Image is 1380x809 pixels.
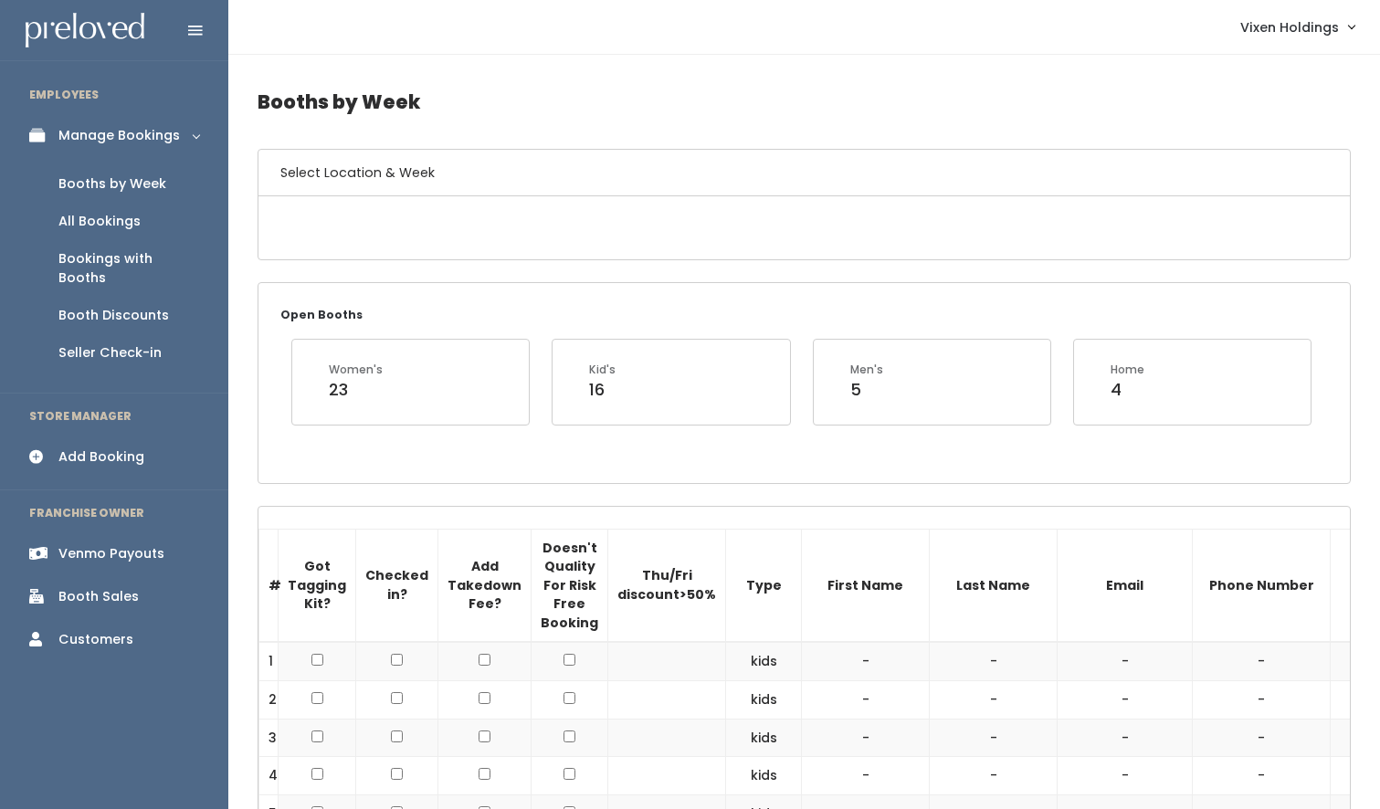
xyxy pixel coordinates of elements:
td: 1 [259,642,279,680]
h4: Booths by Week [258,77,1351,127]
th: Phone Number [1193,529,1331,642]
td: - [1193,642,1331,680]
td: - [930,719,1058,757]
td: - [930,642,1058,680]
td: - [1058,642,1193,680]
div: Booth Discounts [58,306,169,325]
td: - [1058,719,1193,757]
th: Checked in? [356,529,438,642]
td: kids [726,757,802,795]
td: - [802,642,930,680]
th: Type [726,529,802,642]
a: Vixen Holdings [1222,7,1373,47]
td: 4 [259,757,279,795]
div: Booth Sales [58,587,139,606]
h6: Select Location & Week [258,150,1350,196]
th: # [259,529,279,642]
div: Home [1111,362,1144,378]
th: Last Name [930,529,1058,642]
td: kids [726,642,802,680]
div: 23 [329,378,383,402]
div: Seller Check-in [58,343,162,362]
td: - [1193,719,1331,757]
td: - [1058,681,1193,720]
td: - [930,757,1058,795]
div: Customers [58,630,133,649]
th: Got Tagging Kit? [279,529,356,642]
div: 16 [589,378,616,402]
div: Manage Bookings [58,126,180,145]
div: Venmo Payouts [58,544,164,563]
div: Women's [329,362,383,378]
span: Vixen Holdings [1240,17,1339,37]
div: 5 [850,378,883,402]
small: Open Booths [280,307,363,322]
td: - [802,757,930,795]
td: - [1193,681,1331,720]
div: All Bookings [58,212,141,231]
td: - [1193,757,1331,795]
th: Add Takedown Fee? [438,529,532,642]
td: - [802,719,930,757]
td: - [1058,757,1193,795]
td: - [930,681,1058,720]
td: kids [726,719,802,757]
td: 3 [259,719,279,757]
td: 2 [259,681,279,720]
td: kids [726,681,802,720]
th: Doesn't Quality For Risk Free Booking [532,529,608,642]
th: Thu/Fri discount>50% [608,529,726,642]
img: preloved logo [26,13,144,48]
div: Add Booking [58,447,144,467]
th: Email [1058,529,1193,642]
div: 4 [1111,378,1144,402]
td: - [802,681,930,720]
th: First Name [802,529,930,642]
div: Bookings with Booths [58,249,199,288]
div: Booths by Week [58,174,166,194]
div: Kid's [589,362,616,378]
div: Men's [850,362,883,378]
